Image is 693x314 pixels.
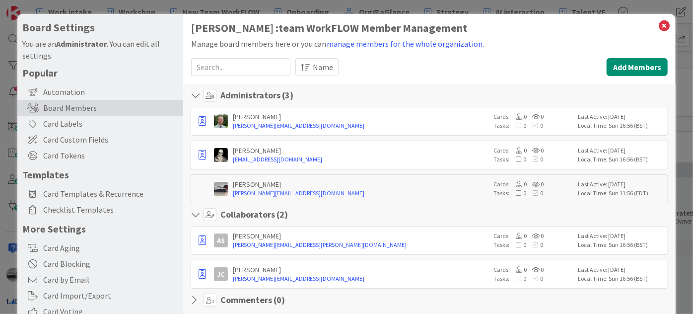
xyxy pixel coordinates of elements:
div: Card Blocking [17,256,183,272]
span: Card Tokens [43,150,178,161]
span: 0 [526,156,543,163]
div: Tasks: [493,155,573,164]
span: 0 [510,180,527,188]
div: Local Time: Sun 16:56 (BST) [578,121,665,130]
div: Cards: [493,232,573,240]
span: 0 [510,147,527,154]
div: Last Active: [DATE] [578,112,665,121]
div: Board Members [17,100,183,116]
div: [PERSON_NAME] [233,232,488,240]
div: Manage board members here or you can [191,37,668,50]
button: Name [295,58,339,76]
div: Local Time: Sun 16:56 (BST) [578,274,665,283]
div: AS [214,234,228,247]
h4: Board Settings [22,21,178,34]
span: 0 [527,180,544,188]
div: Last Active: [DATE] [578,180,665,189]
span: ( 3 ) [282,89,293,101]
div: [PERSON_NAME] [233,180,488,189]
img: jB [214,182,228,196]
div: Card Aging [17,240,183,256]
span: Card by Email [43,274,178,286]
div: Last Active: [DATE] [578,146,665,155]
div: Local Time: Sun 11:56 (EDT) [578,189,665,198]
span: 0 [509,156,526,163]
span: 0 [509,241,526,248]
div: Local Time: Sun 16:56 (BST) [578,155,665,164]
span: 0 [509,122,526,129]
span: 0 [527,147,544,154]
div: [PERSON_NAME] [233,265,488,274]
div: Card Import/Export [17,288,183,304]
span: 0 [526,241,543,248]
h5: Popular [22,67,178,79]
span: 0 [527,232,544,239]
h5: Templates [22,168,178,181]
a: [PERSON_NAME][EMAIL_ADDRESS][PERSON_NAME][DOMAIN_NAME] [233,240,488,249]
div: You are an . You can edit all settings. [22,38,178,62]
div: Last Active: [DATE] [578,265,665,274]
span: 0 [527,266,544,273]
span: 0 [510,266,527,273]
span: 0 [526,275,543,282]
a: [PERSON_NAME][EMAIL_ADDRESS][DOMAIN_NAME] [233,274,488,283]
span: 0 [510,113,527,120]
h4: Collaborators [220,209,288,220]
div: [PERSON_NAME] [233,146,488,155]
div: Automation [17,84,183,100]
h4: Administrators [220,90,293,101]
div: Cards: [493,146,573,155]
div: Tasks: [493,274,573,283]
b: Administrator [56,39,107,49]
div: JC [214,267,228,281]
span: ( 0 ) [274,294,285,306]
img: SH [214,114,228,128]
button: Add Members [607,58,668,76]
span: Card Custom Fields [43,134,178,146]
span: 0 [509,189,526,197]
img: WS [214,148,228,162]
div: Tasks: [493,240,573,249]
span: ( 2 ) [277,209,288,220]
div: Cards: [493,180,573,189]
div: Cards: [493,112,573,121]
a: [PERSON_NAME][EMAIL_ADDRESS][DOMAIN_NAME] [233,121,488,130]
button: manage members for the whole organization. [326,37,485,50]
div: Local Time: Sun 16:56 (BST) [578,240,665,249]
input: Search... [191,58,290,76]
div: Tasks: [493,121,573,130]
div: Cards: [493,265,573,274]
span: Card Templates & Recurrence [43,188,178,200]
div: Card Labels [17,116,183,132]
h4: Commenters [220,295,285,306]
a: [PERSON_NAME][EMAIL_ADDRESS][DOMAIN_NAME] [233,189,488,198]
span: 0 [510,232,527,239]
span: 0 [526,189,543,197]
span: 0 [526,122,543,129]
a: [EMAIL_ADDRESS][DOMAIN_NAME] [233,155,488,164]
h1: [PERSON_NAME] :team WorkFLOW Member Management [191,22,668,34]
span: Name [313,61,333,73]
span: 0 [509,275,526,282]
span: Checklist Templates [43,204,178,216]
div: Tasks: [493,189,573,198]
div: Last Active: [DATE] [578,232,665,240]
div: [PERSON_NAME] [233,112,488,121]
h5: More Settings [22,223,178,235]
span: 0 [527,113,544,120]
